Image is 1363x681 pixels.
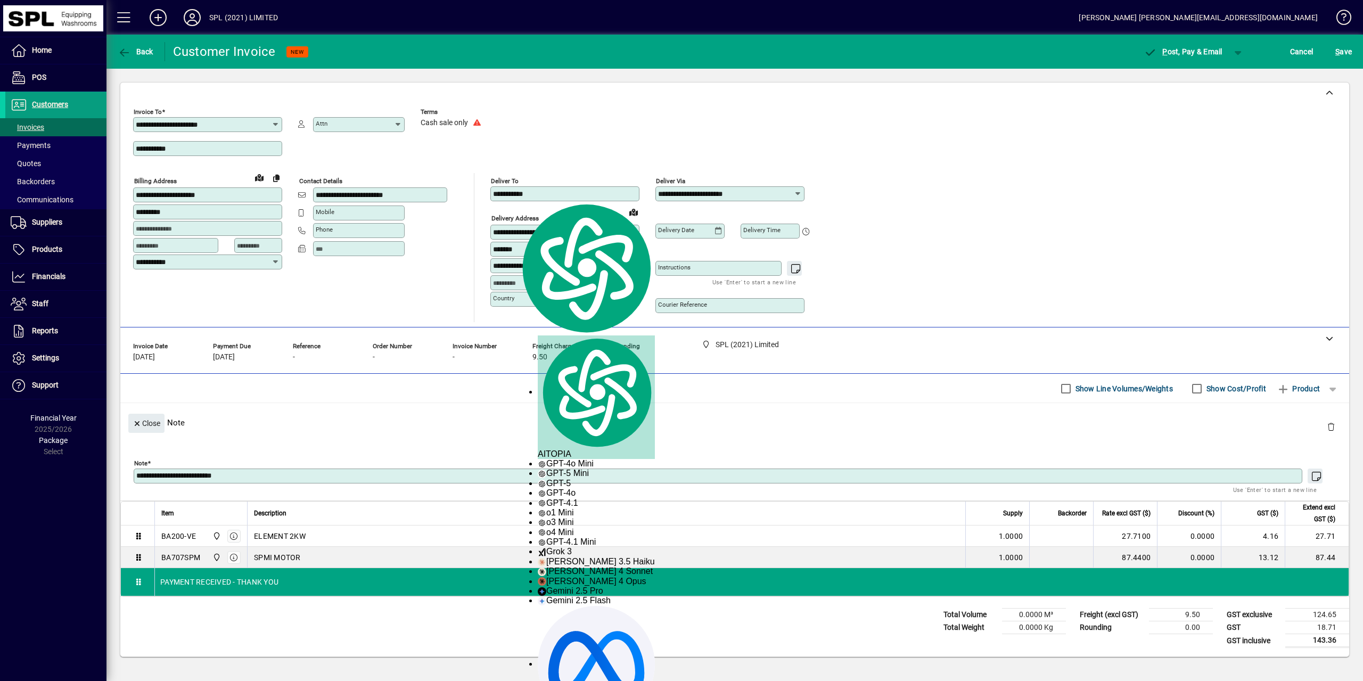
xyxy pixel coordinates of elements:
[213,353,235,362] span: [DATE]
[32,326,58,335] span: Reports
[373,353,375,362] span: -
[210,552,222,563] span: SPL (2021) Limited
[5,209,106,236] a: Suppliers
[743,226,781,234] mat-label: Delivery time
[1074,621,1149,634] td: Rounding
[538,498,655,508] div: GPT-4.1
[268,169,285,186] button: Copy to Delivery address
[32,299,48,308] span: Staff
[1277,380,1320,397] span: Product
[538,508,655,518] div: o1 Mini
[1157,547,1221,568] td: 0.0000
[538,335,655,449] img: logo.svg
[134,108,162,116] mat-label: Invoice To
[11,123,44,132] span: Invoices
[538,479,655,488] div: GPT-5
[1335,47,1340,56] span: S
[118,47,153,56] span: Back
[1290,43,1313,60] span: Cancel
[538,538,546,547] img: gpt-black.svg
[1221,634,1285,647] td: GST inclusive
[1144,47,1222,56] span: ost, Pay & Email
[32,272,65,281] span: Financials
[11,141,51,150] span: Payments
[421,109,485,116] span: Terms
[32,100,68,109] span: Customers
[1100,552,1151,563] div: 87.4400
[938,609,1002,621] td: Total Volume
[254,507,286,519] span: Description
[1002,621,1066,634] td: 0.0000 Kg
[1178,507,1214,519] span: Discount (%)
[209,9,278,26] div: SPL (2021) LIMITED
[538,480,546,488] img: gpt-black.svg
[1162,47,1167,56] span: P
[1058,507,1087,519] span: Backorder
[538,557,655,567] div: [PERSON_NAME] 3.5 Haiku
[210,530,222,542] span: SPL (2021) Limited
[11,177,55,186] span: Backorders
[1221,547,1285,568] td: 13.12
[658,264,691,271] mat-label: Instructions
[421,119,468,127] span: Cash sale only
[999,531,1023,541] span: 1.0000
[1102,507,1151,519] span: Rate excl GST ($)
[291,48,304,55] span: NEW
[1335,43,1352,60] span: ave
[106,42,165,61] app-page-header-button: Back
[538,519,546,527] img: gpt-black.svg
[254,552,301,563] span: SPMI MOTOR
[1073,383,1173,394] label: Show Line Volumes/Weights
[5,173,106,191] a: Backorders
[1292,502,1335,525] span: Extend excl GST ($)
[538,537,655,547] div: GPT-4.1 Mini
[538,587,546,596] img: gemini-15-pro.svg
[32,381,59,389] span: Support
[173,43,276,60] div: Customer Invoice
[32,73,46,81] span: POS
[1204,383,1266,394] label: Show Cost/Profit
[5,118,106,136] a: Invoices
[1233,483,1317,496] mat-hint: Use 'Enter' to start a new line
[5,236,106,263] a: Products
[538,577,655,586] div: [PERSON_NAME] 4 Opus
[5,318,106,344] a: Reports
[5,37,106,64] a: Home
[1074,609,1149,621] td: Freight (excl GST)
[1139,42,1228,61] button: Post, Pay & Email
[538,596,655,605] div: Gemini 2.5 Flash
[161,531,196,541] div: BA200-VE
[1221,609,1285,621] td: GST exclusive
[254,531,306,541] span: ELEMENT 2KW
[1003,507,1023,519] span: Supply
[161,552,200,563] div: BA707SPM
[1079,9,1318,26] div: [PERSON_NAME] [PERSON_NAME][EMAIL_ADDRESS][DOMAIN_NAME]
[5,64,106,91] a: POS
[1271,379,1325,398] button: Product
[1157,526,1221,547] td: 0.0000
[1221,526,1285,547] td: 4.16
[1002,609,1066,621] td: 0.0000 M³
[1149,609,1213,621] td: 9.50
[658,301,707,308] mat-label: Courier Reference
[126,418,167,428] app-page-header-button: Close
[1285,634,1349,647] td: 143.36
[5,136,106,154] a: Payments
[538,489,546,498] img: gpt-black.svg
[120,403,1349,442] div: Note
[1328,2,1350,37] a: Knowledge Base
[293,353,295,362] span: -
[538,568,546,576] img: claude-35-sonnet.svg
[538,597,546,605] img: gemini-20-flash.svg
[128,414,165,433] button: Close
[538,499,546,507] img: gpt-black.svg
[30,414,77,422] span: Financial Year
[538,547,655,556] div: Grok 3
[1333,42,1354,61] button: Save
[656,177,685,185] mat-label: Deliver via
[39,436,68,445] span: Package
[1287,42,1316,61] button: Cancel
[1257,507,1278,519] span: GST ($)
[316,226,333,233] mat-label: Phone
[538,528,655,537] div: o4 Mini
